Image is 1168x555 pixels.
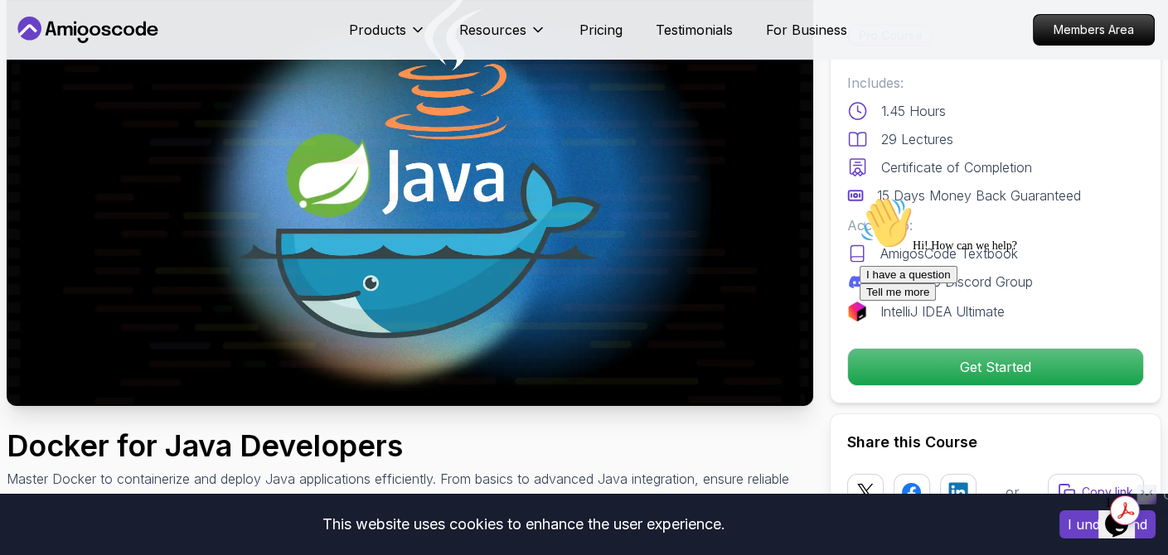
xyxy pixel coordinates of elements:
span: Hi! How can we help? [7,50,164,62]
button: Resources [459,20,546,53]
button: Copy link [1048,474,1144,510]
p: or [1006,482,1020,502]
a: Members Area [1033,14,1155,46]
a: For Business [766,20,847,40]
p: Members Area [1034,15,1154,45]
img: :wave: [7,7,60,60]
h2: Share this Course [847,431,1144,454]
p: Includes: [847,73,1144,93]
p: 1.45 Hours [881,101,946,121]
button: Accept cookies [1059,510,1156,538]
button: Tell me more [7,94,83,111]
p: Copy link [1082,484,1133,500]
div: This website uses cookies to enhance the user experience. [12,506,1035,543]
p: Resources [459,20,526,40]
p: Get Started [848,349,1143,385]
h1: Docker for Java Developers [7,429,813,462]
button: I have a question [7,76,104,94]
a: Testimonials [656,20,733,40]
iframe: chat widget [1098,489,1151,538]
div: 👋Hi! How can we help?I have a questionTell me more [7,7,305,111]
img: jetbrains logo [847,302,867,321]
button: Get Started [847,348,1144,386]
a: Pricing [579,20,623,40]
p: Master Docker to containerize and deploy Java applications efficiently. From basics to advanced J... [7,469,813,509]
iframe: chat widget [853,190,1151,480]
p: 15 Days Money Back Guaranteed [877,186,1081,205]
p: 29 Lectures [881,129,953,149]
p: Access to: [847,215,1144,235]
p: Products [349,20,406,40]
button: Products [349,20,426,53]
p: Certificate of Completion [881,157,1032,177]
